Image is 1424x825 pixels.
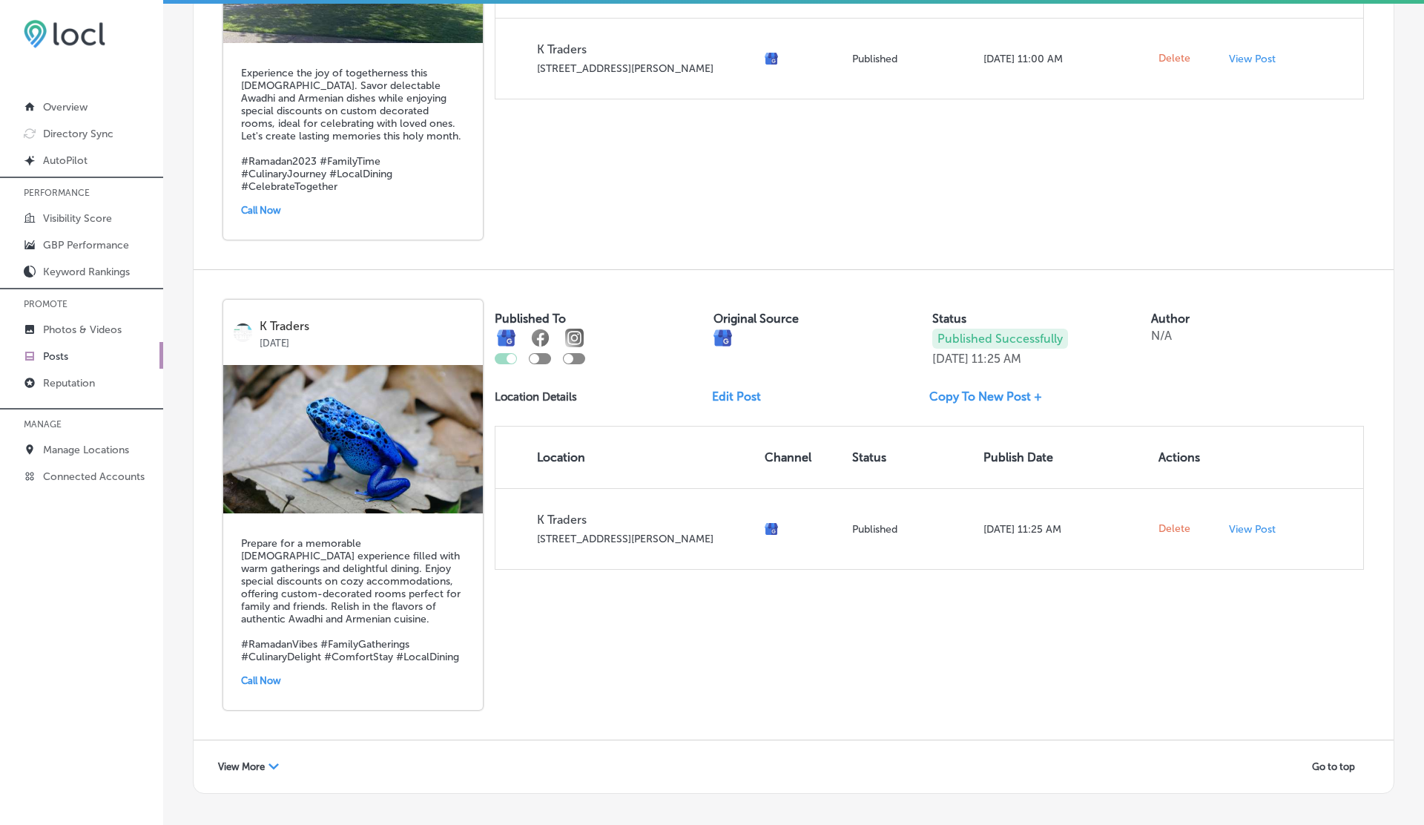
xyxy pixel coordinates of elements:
label: Original Source [713,312,799,326]
img: 6efc1275baa40be7c98c3b36c6bfde44.png [24,19,105,48]
th: Actions [1153,427,1223,488]
p: Posts [43,350,68,363]
p: Photos & Videos [43,323,122,336]
a: View Post [1229,53,1288,65]
th: Status [846,427,978,488]
p: 11:25 AM [972,352,1021,366]
p: K Traders [260,320,472,333]
img: logo [234,323,252,342]
p: Overview [43,101,88,114]
a: Edit Post [712,390,773,404]
p: GBP Performance [43,239,129,252]
h5: Experience the joy of togetherness this [DEMOGRAPHIC_DATA]. Savor delectable Awadhi and Armenian ... [241,67,465,193]
a: Copy To New Post + [929,390,1054,404]
p: K Traders [537,513,753,527]
label: Status [932,312,966,326]
span: Go to top [1312,761,1355,772]
p: [DATE] 11:25 AM [983,523,1147,536]
p: Location Details [495,390,577,404]
p: N/A [1151,329,1172,343]
p: [DATE] 11:00 AM [983,53,1147,65]
a: View Post [1229,523,1288,536]
p: View Post [1229,53,1276,65]
span: Delete [1158,52,1190,65]
p: K Traders [537,42,753,56]
p: Directory Sync [43,128,113,140]
th: Location [495,427,759,488]
p: [DATE] [260,333,472,349]
p: Visibility Score [43,212,112,225]
p: [STREET_ADDRESS][PERSON_NAME] [537,62,753,75]
p: View Post [1229,523,1276,536]
h5: Prepare for a memorable [DEMOGRAPHIC_DATA] experience filled with warm gatherings and delightful ... [241,537,465,663]
p: [STREET_ADDRESS][PERSON_NAME] [537,533,753,545]
p: Connected Accounts [43,470,145,483]
p: Published Successfully [932,329,1068,349]
p: [DATE] [932,352,969,366]
th: Channel [759,427,846,488]
label: Published To [495,312,566,326]
img: 175652252077349042-da3d-471d-a26e-a8d977675261_2025-08-29.jpg [223,365,483,513]
span: Delete [1158,522,1190,536]
span: View More [218,761,265,772]
th: Publish Date [978,427,1153,488]
p: Reputation [43,377,95,390]
p: Manage Locations [43,444,129,456]
p: Keyword Rankings [43,266,130,278]
p: Published [852,523,972,536]
p: Published [852,53,972,65]
label: Author [1151,312,1190,326]
p: AutoPilot [43,154,88,167]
